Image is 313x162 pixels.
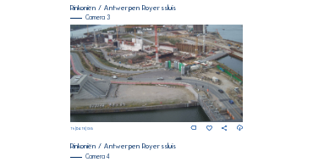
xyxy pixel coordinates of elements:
div: Camera 3 [70,14,244,20]
div: Rinkoniën / Antwerpen Royerssluis [70,142,244,150]
div: Camera 4 [70,154,244,159]
span: Th [DATE] 13:15 [70,126,93,131]
img: Image [70,25,244,122]
div: Rinkoniën / Antwerpen Royerssluis [70,4,244,12]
